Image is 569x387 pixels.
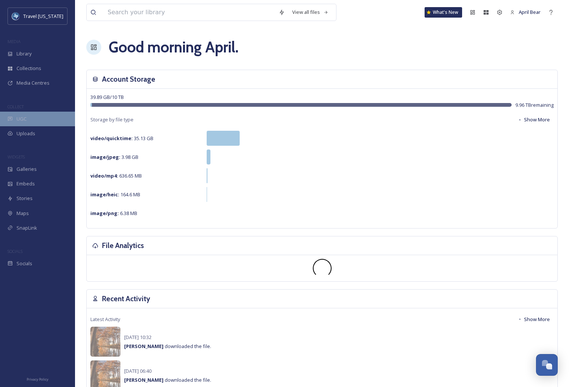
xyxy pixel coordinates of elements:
h1: Good morning April . [109,36,239,58]
span: Media Centres [17,79,50,87]
strong: video/quicktime : [90,135,133,142]
img: images%20%281%29.jpeg [12,12,20,20]
strong: image/jpeg : [90,154,120,160]
span: downloaded the file. [124,343,211,350]
h3: Recent Activity [102,293,150,304]
span: Maps [17,210,29,217]
strong: video/mp4 : [90,172,118,179]
span: 3.98 GB [90,154,138,160]
span: 9.96 TB remaining [515,102,554,109]
h3: Account Storage [102,74,155,85]
span: [DATE] 10:32 [124,334,152,341]
span: Latest Activity [90,316,120,323]
span: Galleries [17,166,37,173]
button: Show More [514,312,554,327]
span: MEDIA [8,39,21,44]
span: COLLECT [8,104,24,109]
strong: [PERSON_NAME] [124,377,164,383]
span: Library [17,50,32,57]
span: 636.65 MB [90,172,142,179]
span: Uploads [17,130,35,137]
span: [DATE] 06:40 [124,368,152,374]
button: Show More [514,112,554,127]
strong: [PERSON_NAME] [124,343,164,350]
a: April Bear [506,5,544,19]
span: Embeds [17,180,35,187]
h3: File Analytics [102,240,144,251]
span: Travel [US_STATE] [23,13,63,19]
span: UGC [17,115,27,123]
span: SnapLink [17,224,37,232]
span: Socials [17,260,32,267]
span: 39.89 GB / 10 TB [90,94,124,100]
span: Stories [17,195,33,202]
span: 6.38 MB [90,210,137,217]
span: April Bear [519,9,540,15]
span: WIDGETS [8,154,25,160]
a: Privacy Policy [27,374,48,383]
span: SOCIALS [8,248,23,254]
strong: image/png : [90,210,119,217]
span: downloaded the file. [124,377,211,383]
span: Privacy Policy [27,377,48,382]
span: Storage by file type [90,116,134,123]
span: 164.6 MB [90,191,140,198]
input: Search your library [104,4,275,21]
span: 35.13 GB [90,135,153,142]
a: What's New [425,7,462,18]
img: 7d23600c-55ab-4c09-b0b5-8c34fc1a302b.jpg [90,327,120,357]
strong: image/heic : [90,191,119,198]
button: Open Chat [536,354,558,376]
a: View all files [288,5,332,19]
span: Collections [17,65,41,72]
